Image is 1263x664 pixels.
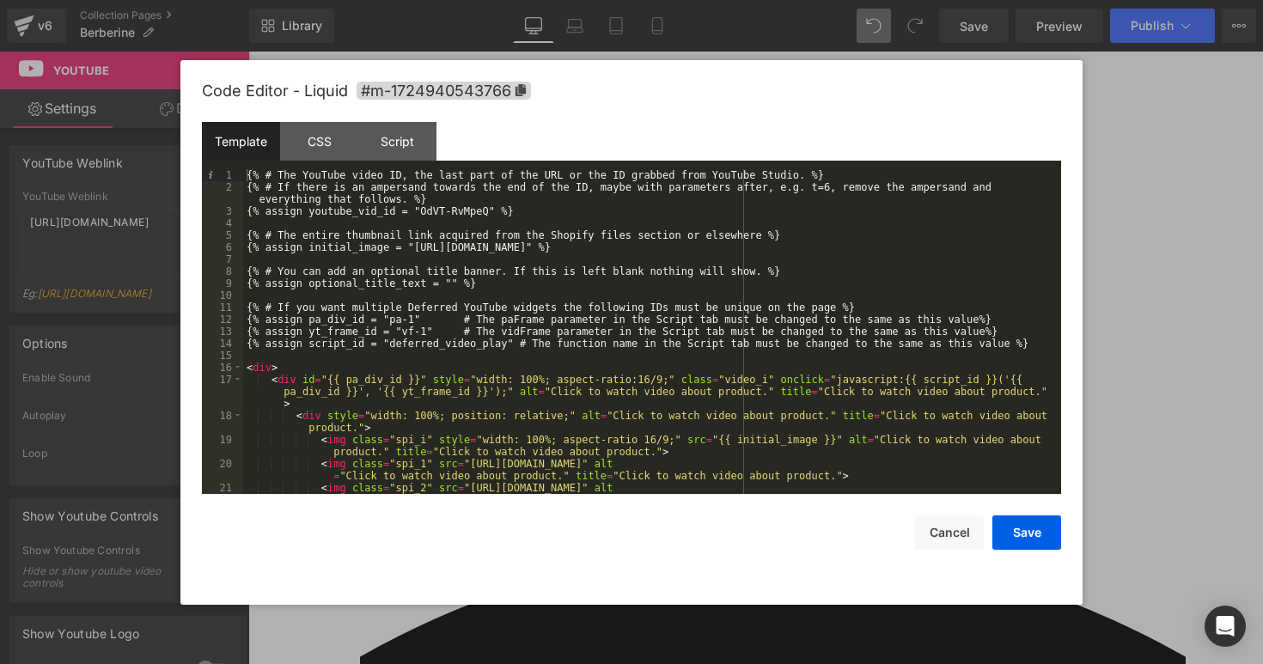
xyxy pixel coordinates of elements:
[202,289,243,302] div: 10
[202,458,243,482] div: 20
[915,515,984,550] button: Cancel
[202,314,243,326] div: 12
[202,410,243,434] div: 18
[202,434,243,458] div: 19
[992,515,1061,550] button: Save
[202,241,243,253] div: 6
[202,302,243,314] div: 11
[202,205,243,217] div: 3
[1205,606,1246,647] div: Open Intercom Messenger
[202,253,243,265] div: 7
[202,362,243,374] div: 16
[202,82,348,100] span: Code Editor - Liquid
[202,482,243,506] div: 21
[202,350,243,362] div: 15
[357,82,531,100] span: Click to copy
[202,277,243,289] div: 9
[202,374,243,410] div: 17
[202,265,243,277] div: 8
[202,338,243,350] div: 14
[280,122,358,161] div: CSS
[358,122,436,161] div: Script
[202,169,243,181] div: 1
[202,217,243,229] div: 4
[202,229,243,241] div: 5
[202,181,243,205] div: 2
[202,326,243,338] div: 13
[202,122,280,161] div: Template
